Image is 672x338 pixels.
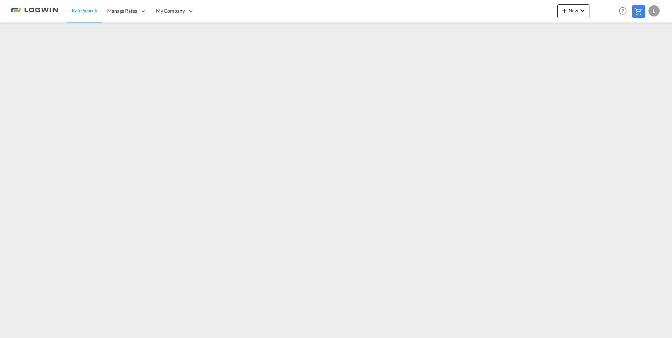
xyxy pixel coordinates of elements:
md-icon: icon-plus 400-fg [560,6,569,15]
span: Rate Search [72,7,97,13]
button: icon-plus 400-fgNewicon-chevron-down [557,4,589,18]
div: L [648,5,660,17]
span: Help [617,5,629,17]
span: My Company [156,7,185,14]
div: Help [617,5,632,18]
img: 2761ae10d95411efa20a1f5e0282d2d7.png [11,3,58,19]
md-icon: icon-chevron-down [578,6,587,15]
span: New [560,8,587,13]
span: Manage Rates [107,7,137,14]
